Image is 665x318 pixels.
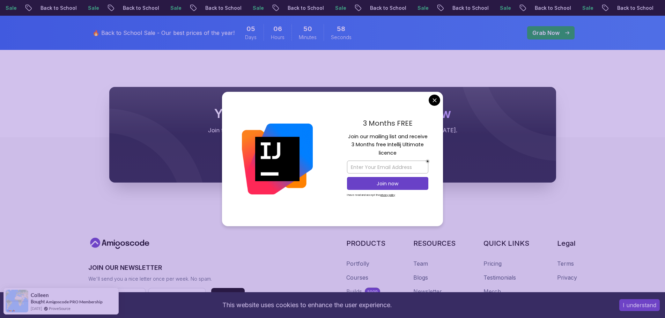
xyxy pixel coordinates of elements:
[200,5,247,12] p: Back to School
[93,29,235,37] p: 🔥 Back to School Sale - Our best prices of the year!
[619,299,660,311] button: Accept cookies
[346,259,369,268] a: Portfolly
[6,290,28,312] img: provesource social proof notification image
[367,289,378,294] p: soon
[412,5,434,12] p: Sale
[303,24,312,34] span: 50 Minutes
[46,299,103,304] a: Amigoscode PRO Membership
[577,5,599,12] p: Sale
[557,259,574,268] a: Terms
[299,34,317,41] span: Minutes
[148,288,206,303] input: Email
[483,287,501,296] a: Merch
[413,259,428,268] a: Team
[483,259,502,268] a: Pricing
[494,5,517,12] p: Sale
[364,5,412,12] p: Back to School
[346,287,362,296] div: Builds
[282,5,330,12] p: Back to School
[346,238,385,248] h3: PRODUCTS
[31,292,49,298] span: Colleen
[31,305,42,311] span: [DATE]
[557,238,577,248] h3: Legal
[123,126,542,134] p: Join thousands of developers mastering in-demand skills with Amigoscode. Try it free [DATE].
[413,273,428,282] a: Blogs
[82,5,105,12] p: Sale
[271,34,285,41] span: Hours
[5,297,609,313] div: This website uses cookies to enhance the user experience.
[245,34,257,41] span: Days
[117,5,165,12] p: Back to School
[35,5,82,12] p: Back to School
[49,305,71,311] a: ProveSource
[88,263,245,273] h3: JOIN OUR NEWSLETTER
[165,5,187,12] p: Sale
[330,5,352,12] p: Sale
[612,5,659,12] p: Back to School
[247,5,269,12] p: Sale
[88,275,245,282] p: We'll send you a nice letter once per week. No spam.
[346,273,368,282] a: Courses
[123,106,542,120] h2: Your Career Transformation Starts
[557,273,577,282] a: Privacy
[413,238,456,248] h3: RESOURCES
[211,288,245,302] button: Submit
[331,34,352,41] span: Seconds
[447,5,494,12] p: Back to School
[220,291,236,298] div: Submit
[337,24,345,34] span: 58 Seconds
[273,24,282,34] span: 6 Hours
[529,5,577,12] p: Back to School
[483,273,516,282] a: Testimonials
[413,287,442,296] a: Newsletter
[31,299,45,304] span: Bought
[483,238,529,248] h3: QUICK LINKS
[532,29,560,37] p: Grab Now
[246,24,255,34] span: 5 Days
